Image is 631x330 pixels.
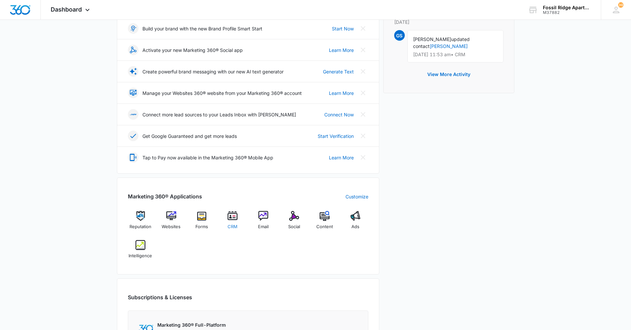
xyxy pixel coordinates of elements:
span: [PERSON_NAME] [413,36,451,42]
a: [PERSON_NAME] [430,43,468,49]
p: [DATE] 11:53 am • CRM [413,52,498,57]
p: Marketing 360® Full-Platform [157,321,226,328]
p: Create powerful brand messaging with our new AI text generator [142,68,284,75]
button: Close [358,23,368,34]
span: Forms [195,224,208,230]
p: Tap to Pay now available in the Marketing 360® Mobile App [142,154,273,161]
p: Connect more lead sources to your Leads Inbox with [PERSON_NAME] [142,111,296,118]
a: Ads [343,211,368,235]
button: Close [358,131,368,141]
span: Intelligence [129,253,152,259]
a: Learn More [329,90,354,97]
button: Close [358,88,368,98]
a: Websites [158,211,184,235]
span: Dashboard [51,6,82,13]
h2: Subscriptions & Licenses [128,293,192,301]
h2: Marketing 360® Applications [128,192,202,200]
span: Email [258,224,269,230]
span: Reputation [130,224,151,230]
span: Websites [162,224,181,230]
span: CRM [228,224,237,230]
span: 39 [618,2,623,8]
a: Customize [345,193,368,200]
span: Ads [351,224,359,230]
a: Email [251,211,276,235]
span: Content [316,224,333,230]
span: Social [288,224,300,230]
div: account id [543,10,591,15]
button: Close [358,45,368,55]
a: Social [281,211,307,235]
div: account name [543,5,591,10]
a: Intelligence [128,240,153,264]
span: GS [394,30,405,41]
button: Close [358,109,368,120]
p: Build your brand with the new Brand Profile Smart Start [142,25,262,32]
a: Content [312,211,338,235]
a: Forms [189,211,215,235]
p: Activate your new Marketing 360® Social app [142,47,243,54]
p: [DATE] [394,19,503,25]
a: Generate Text [323,68,354,75]
a: Start Now [332,25,354,32]
button: Close [358,66,368,77]
p: Manage your Websites 360® website from your Marketing 360® account [142,90,302,97]
a: Learn More [329,47,354,54]
a: Reputation [128,211,153,235]
p: Get Google Guaranteed and get more leads [142,133,237,140]
div: notifications count [618,2,623,8]
button: View More Activity [421,66,477,82]
a: Connect Now [324,111,354,118]
a: Start Verification [318,133,354,140]
button: Close [358,152,368,163]
a: CRM [220,211,245,235]
a: Learn More [329,154,354,161]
